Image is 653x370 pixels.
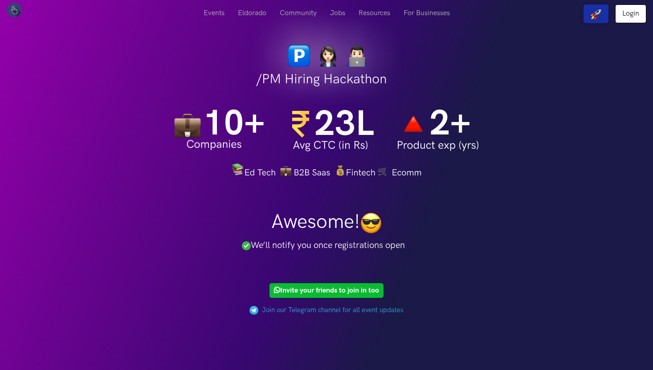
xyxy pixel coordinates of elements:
a: Invite your friends to join in too [269,283,384,298]
a: For Businesses [397,4,457,22]
img: rocket [591,9,601,20]
a: Join our Telegram channel for all event updates [262,306,404,314]
a: Eldorado [231,4,273,22]
img: UXHack logo [7,2,22,17]
a: Events [197,4,231,22]
a: Community [273,4,323,22]
img: greentick.png [242,241,251,250]
a: Jobs [323,4,352,22]
img: palette [249,306,258,315]
a: Login [615,4,646,23]
img: smiley_sunglasses.png [360,212,382,234]
a: Resources [352,4,397,22]
p: We’ll notify you once registrations open [222,239,424,252]
h1: Awesome! [222,210,431,234]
